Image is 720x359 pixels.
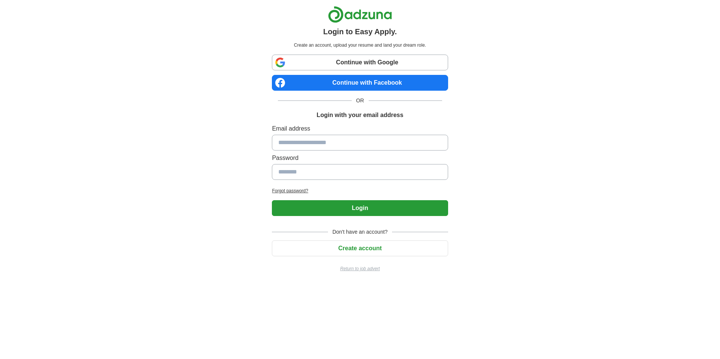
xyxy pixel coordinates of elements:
[272,75,448,91] a: Continue with Facebook
[272,240,448,256] button: Create account
[272,200,448,216] button: Login
[272,265,448,272] a: Return to job advert
[323,26,397,37] h1: Login to Easy Apply.
[272,187,448,194] a: Forgot password?
[352,97,369,105] span: OR
[272,55,448,70] a: Continue with Google
[272,154,448,163] label: Password
[328,6,392,23] img: Adzuna logo
[273,42,446,49] p: Create an account, upload your resume and land your dream role.
[328,228,392,236] span: Don't have an account?
[317,111,403,120] h1: Login with your email address
[272,245,448,251] a: Create account
[272,124,448,133] label: Email address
